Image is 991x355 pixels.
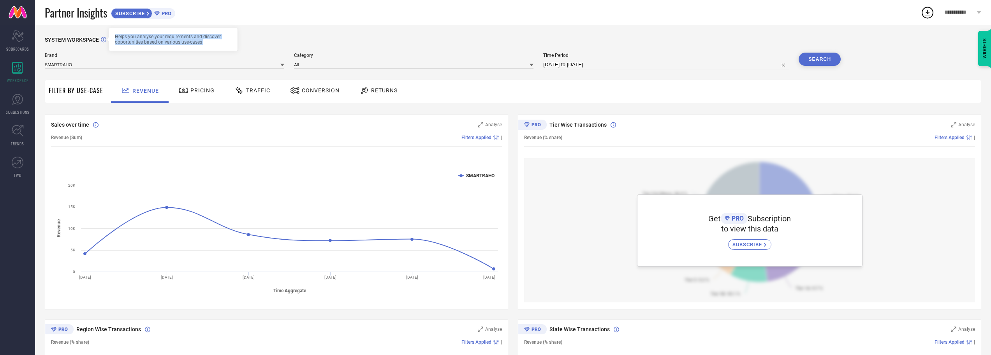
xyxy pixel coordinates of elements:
span: Partner Insights [45,5,107,21]
text: [DATE] [324,275,336,279]
span: Pricing [190,87,215,94]
span: FWD [14,172,21,178]
span: Filters Applied [935,339,965,345]
text: [DATE] [483,275,495,279]
span: Revenue (% share) [51,339,89,345]
span: Revenue (% share) [524,135,562,140]
span: Category [294,53,533,58]
span: Region Wise Transactions [76,326,141,332]
text: [DATE] [406,275,418,279]
text: 5K [70,248,76,252]
span: Filters Applied [461,339,491,345]
text: [DATE] [161,275,173,279]
text: SMARTRAHO [466,173,495,178]
span: | [501,135,502,140]
span: Analyse [958,327,975,332]
span: Returns [371,87,398,94]
span: State Wise Transactions [549,326,610,332]
tspan: Revenue [56,219,62,237]
a: SUBSCRIBE [728,233,771,250]
span: SCORECARDS [6,46,29,52]
svg: Zoom [951,122,956,127]
span: Conversion [302,87,340,94]
span: SUBSCRIBE [111,11,147,16]
span: Sales over time [51,122,89,128]
div: Premium [45,324,74,336]
text: 0 [73,270,75,274]
span: TRENDS [11,141,24,147]
text: [DATE] [243,275,255,279]
text: 15K [68,205,76,209]
text: [DATE] [79,275,91,279]
svg: Zoom [951,327,956,332]
span: SUGGESTIONS [6,109,30,115]
text: 20K [68,183,76,187]
span: Filters Applied [461,135,491,140]
a: SUBSCRIBEPRO [111,6,175,19]
span: Time Period [543,53,789,58]
span: Revenue [132,88,159,94]
span: | [501,339,502,345]
span: PRO [730,215,744,222]
span: Brand [45,53,284,58]
span: Filters Applied [935,135,965,140]
span: Revenue (% share) [524,339,562,345]
div: Open download list [921,5,935,19]
div: Helps you analyse your requirements and discover opportunities based on various use-cases [115,34,232,45]
svg: Zoom [478,327,483,332]
span: to view this data [721,224,778,233]
span: Filter By Use-Case [49,86,103,95]
span: Revenue (Sum) [51,135,82,140]
span: Analyse [958,122,975,127]
button: Search [799,53,841,66]
span: PRO [160,11,171,16]
text: 10K [68,226,76,231]
div: Premium [518,324,547,336]
span: Tier Wise Transactions [549,122,607,128]
span: | [974,339,975,345]
span: Subscription [748,214,791,223]
span: Traffic [246,87,270,94]
span: WORKSPACE [7,78,28,83]
tspan: Time Aggregate [273,288,306,293]
svg: Zoom [478,122,483,127]
span: SUBSCRIBE [732,242,764,247]
span: Analyse [485,327,502,332]
div: Premium [518,120,547,131]
input: Select time period [543,60,789,69]
span: | [974,135,975,140]
span: Analyse [485,122,502,127]
span: Get [708,214,721,223]
span: SYSTEM WORKSPACE [45,37,99,43]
